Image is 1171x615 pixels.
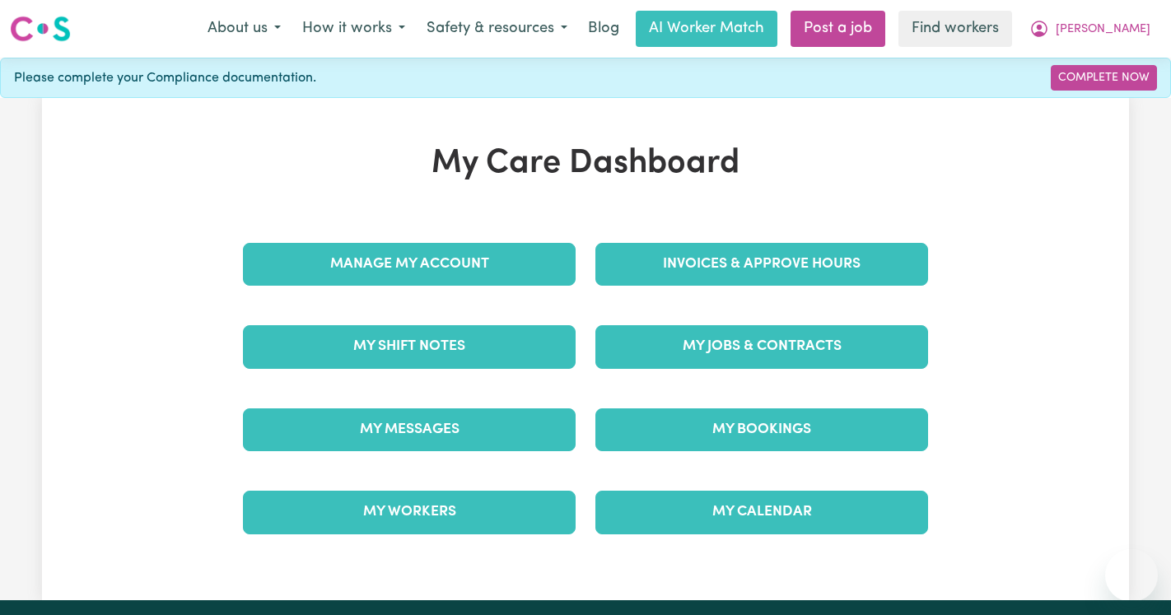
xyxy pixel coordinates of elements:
[595,325,928,368] a: My Jobs & Contracts
[10,10,71,48] a: Careseekers logo
[233,144,938,184] h1: My Care Dashboard
[292,12,416,46] button: How it works
[1056,21,1150,39] span: [PERSON_NAME]
[595,243,928,286] a: Invoices & Approve Hours
[898,11,1012,47] a: Find workers
[10,14,71,44] img: Careseekers logo
[197,12,292,46] button: About us
[595,408,928,451] a: My Bookings
[636,11,777,47] a: AI Worker Match
[243,491,576,533] a: My Workers
[243,243,576,286] a: Manage My Account
[1019,12,1161,46] button: My Account
[243,408,576,451] a: My Messages
[791,11,885,47] a: Post a job
[416,12,578,46] button: Safety & resources
[1105,549,1158,602] iframe: Button to launch messaging window
[595,491,928,533] a: My Calendar
[1051,65,1157,91] a: Complete Now
[578,11,629,47] a: Blog
[14,68,316,88] span: Please complete your Compliance documentation.
[243,325,576,368] a: My Shift Notes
